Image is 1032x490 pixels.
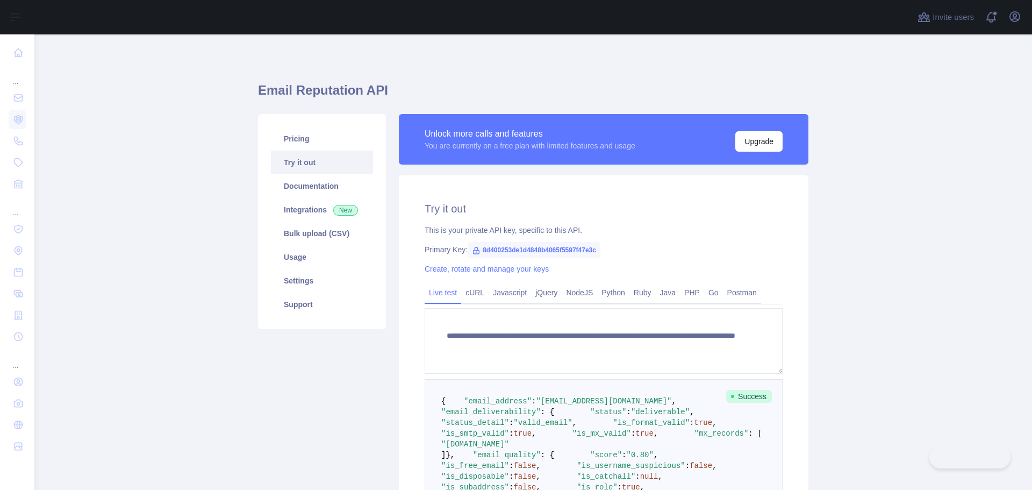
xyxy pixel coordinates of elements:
a: PHP [680,284,704,301]
span: : [685,461,690,470]
a: Ruby [629,284,656,301]
span: true [513,429,532,438]
span: "is_format_valid" [613,418,690,427]
a: Integrations New [271,198,373,222]
a: Try it out [271,151,373,174]
div: Unlock more calls and features [425,127,635,140]
h1: Email Reputation API [258,82,808,108]
a: Usage [271,245,373,269]
span: "deliverable" [631,408,690,416]
span: : [509,418,513,427]
span: "is_smtp_valid" [441,429,509,438]
span: : [509,472,513,481]
a: Support [271,293,373,316]
span: , [658,472,662,481]
span: "[DOMAIN_NAME]" [441,440,509,449]
span: true [635,429,654,438]
span: null [640,472,658,481]
span: "status_detail" [441,418,509,427]
span: "is_free_email" [441,461,509,470]
span: : [509,429,513,438]
span: , [654,451,658,459]
span: : [532,397,536,406]
span: New [333,205,358,216]
span: , [712,461,716,470]
span: 8d400253de1d4848b4065f5597f47e3c [468,242,600,258]
button: Invite users [915,9,976,26]
div: ... [9,349,26,370]
a: jQuery [531,284,562,301]
span: "status" [590,408,626,416]
span: : [635,472,640,481]
a: Documentation [271,174,373,198]
span: Success [726,390,772,403]
span: "score" [590,451,622,459]
span: : [690,418,694,427]
span: "email_quality" [473,451,541,459]
span: ] [441,451,446,459]
a: Settings [271,269,373,293]
span: false [513,461,536,470]
a: NodeJS [562,284,597,301]
span: }, [446,451,455,459]
div: Primary Key: [425,244,783,255]
a: Pricing [271,127,373,151]
a: Go [704,284,723,301]
span: "mx_records" [694,429,749,438]
div: This is your private API key, specific to this API. [425,225,783,236]
span: false [513,472,536,481]
button: Upgrade [735,131,783,152]
span: , [690,408,694,416]
a: Postman [723,284,761,301]
span: Invite users [933,11,974,24]
span: , [536,461,540,470]
a: Bulk upload (CSV) [271,222,373,245]
span: : [631,429,635,438]
span: "is_catchall" [577,472,635,481]
span: "is_mx_valid" [572,429,631,438]
span: "0.80" [627,451,654,459]
div: You are currently on a free plan with limited features and usage [425,140,635,151]
span: : [622,451,626,459]
span: : [ [748,429,762,438]
a: Java [656,284,680,301]
span: , [654,429,658,438]
a: Live test [425,284,461,301]
span: , [672,397,676,406]
span: , [712,418,716,427]
span: "email_address" [464,397,532,406]
span: true [694,418,713,427]
span: : { [541,451,554,459]
span: { [441,397,446,406]
span: false [690,461,712,470]
span: "is_username_suspicious" [577,461,685,470]
a: Python [597,284,629,301]
span: "valid_email" [513,418,572,427]
span: : { [541,408,554,416]
span: "email_deliverability" [441,408,541,416]
span: : [509,461,513,470]
span: "[EMAIL_ADDRESS][DOMAIN_NAME]" [536,397,671,406]
span: : [627,408,631,416]
iframe: Toggle Customer Support [929,446,1010,468]
h2: Try it out [425,201,783,216]
div: ... [9,65,26,86]
a: Javascript [489,284,531,301]
a: Create, rotate and manage your keys [425,265,549,273]
a: cURL [461,284,489,301]
span: , [572,418,577,427]
span: , [532,429,536,438]
div: ... [9,196,26,217]
span: "is_disposable" [441,472,509,481]
span: , [536,472,540,481]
